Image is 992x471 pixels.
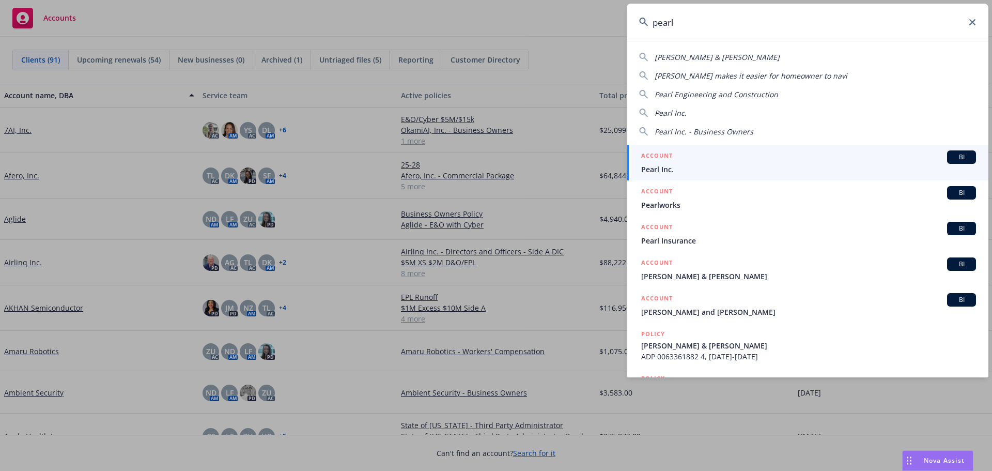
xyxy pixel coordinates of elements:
span: [PERSON_NAME] and [PERSON_NAME] [641,307,976,317]
span: BI [951,295,972,305]
h5: ACCOUNT [641,222,673,234]
span: Pearl Insurance [641,235,976,246]
span: BI [951,260,972,269]
div: Drag to move [903,451,916,470]
span: Pearlworks [641,200,976,210]
a: ACCOUNTBI[PERSON_NAME] & [PERSON_NAME] [627,252,988,287]
a: ACCOUNTBIPearl Insurance [627,216,988,252]
span: BI [951,188,972,197]
a: ACCOUNTBIPearlworks [627,180,988,216]
span: Pearl Inc. - Business Owners [655,127,753,136]
span: Nova Assist [924,456,965,465]
span: [PERSON_NAME] & [PERSON_NAME] [641,340,976,351]
input: Search... [627,4,988,41]
span: BI [951,224,972,233]
a: ACCOUNTBIPearl Inc. [627,145,988,180]
span: [PERSON_NAME] & [PERSON_NAME] [655,52,780,62]
h5: POLICY [641,373,665,384]
span: ADP 0063361882 4, [DATE]-[DATE] [641,351,976,362]
span: Pearl Inc. [655,108,687,118]
h5: POLICY [641,329,665,339]
span: Pearl Engineering and Construction [655,89,778,99]
a: POLICY [627,368,988,412]
button: Nova Assist [902,450,973,471]
a: ACCOUNTBI[PERSON_NAME] and [PERSON_NAME] [627,287,988,323]
h5: ACCOUNT [641,186,673,199]
span: Pearl Inc. [641,164,976,175]
h5: ACCOUNT [641,150,673,163]
span: BI [951,153,972,162]
span: [PERSON_NAME] makes it easier for homeowner to navi [655,71,847,81]
h5: ACCOUNT [641,293,673,306]
h5: ACCOUNT [641,257,673,270]
a: POLICY[PERSON_NAME] & [PERSON_NAME]ADP 0063361882 4, [DATE]-[DATE] [627,323,988,368]
span: [PERSON_NAME] & [PERSON_NAME] [641,271,976,282]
